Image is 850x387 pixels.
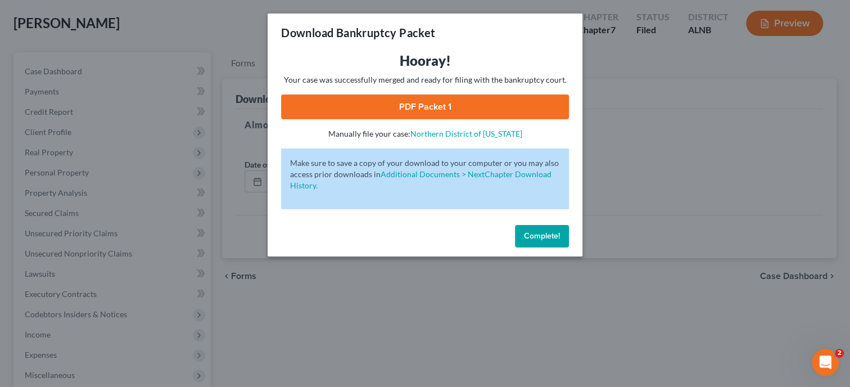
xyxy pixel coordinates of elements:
p: Make sure to save a copy of your download to your computer or you may also access prior downloads in [290,157,560,191]
button: Complete! [515,225,569,247]
p: Your case was successfully merged and ready for filing with the bankruptcy court. [281,74,569,85]
iframe: Intercom live chat [812,349,839,376]
span: 2 [835,349,844,358]
p: Manually file your case: [281,128,569,139]
span: Complete! [524,231,560,241]
h3: Hooray! [281,52,569,70]
a: PDF Packet 1 [281,94,569,119]
a: Additional Documents > NextChapter Download History. [290,169,551,190]
h3: Download Bankruptcy Packet [281,25,435,40]
a: Northern District of [US_STATE] [410,129,522,138]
